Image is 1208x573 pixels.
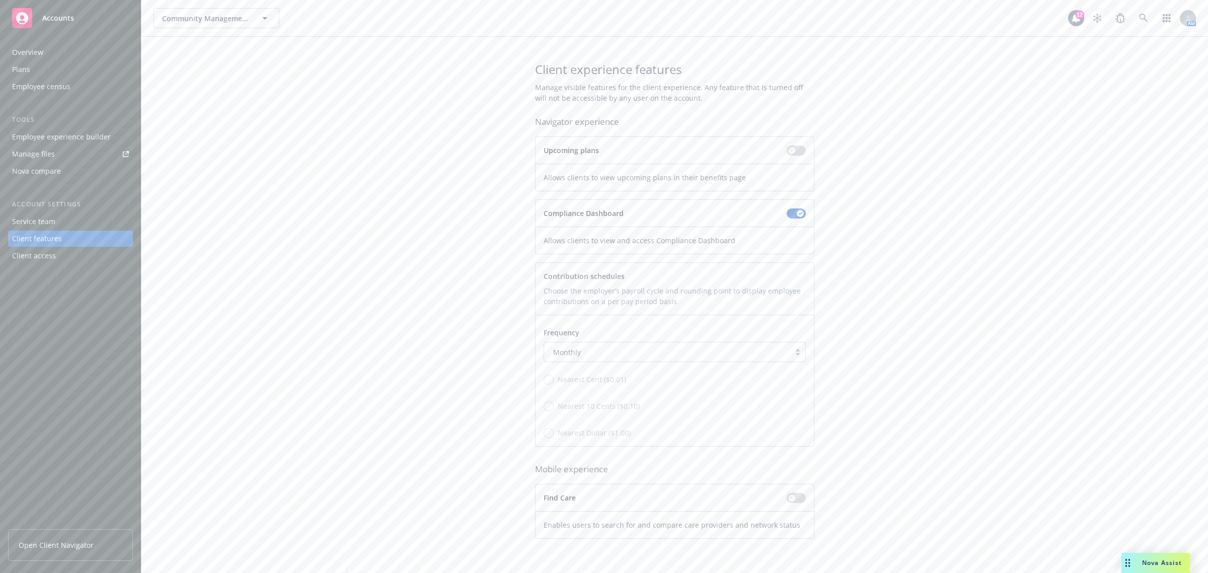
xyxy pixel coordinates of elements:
[162,13,249,24] span: Community Management Services, Inc.
[1142,558,1182,567] span: Nova Assist
[42,14,74,22] span: Accounts
[19,540,94,550] span: Open Client Navigator
[1110,8,1130,28] a: Report a Bug
[544,375,554,385] input: Nearest Cent ($0.01)
[544,493,576,503] strong: Find Care
[8,61,133,78] a: Plans
[12,44,43,60] div: Overview
[544,208,624,218] strong: Compliance Dashboard
[549,347,785,357] span: Monthly
[558,401,640,411] span: Nearest 10 Cents ($0.10)
[535,115,814,128] span: Navigator experience
[1157,8,1177,28] a: Switch app
[544,146,599,155] strong: Upcoming plans
[12,79,70,95] div: Employee census
[154,8,279,28] button: Community Management Services, Inc.
[544,327,806,338] p: Frequency
[544,235,806,246] span: Allows clients to view and access Compliance Dashboard
[8,4,133,32] a: Accounts
[12,163,61,179] div: Nova compare
[544,285,806,307] p: Choose the employer’s payroll cycle and rounding point to display employee contributions on a per...
[558,427,631,438] span: Nearest Dollar ($1.00)
[1075,10,1084,19] div: 12
[1087,8,1107,28] a: Stop snowing
[544,401,554,411] input: Nearest 10 Cents ($0.10)
[8,146,133,162] a: Manage files
[544,520,806,530] span: Enables users to search for and compare care providers and network status
[12,146,55,162] div: Manage files
[8,115,133,125] div: Tools
[1134,8,1154,28] a: Search
[8,44,133,60] a: Overview
[1121,553,1190,573] button: Nova Assist
[8,129,133,145] a: Employee experience builder
[8,163,133,179] a: Nova compare
[558,374,626,385] span: Nearest Cent ($0.01)
[1121,553,1134,573] div: Drag to move
[535,82,814,103] span: Manage visible features for the client experience. Any feature that is turned off will not be acc...
[535,61,814,78] span: Client experience features
[8,199,133,209] div: Account settings
[12,248,56,264] div: Client access
[8,79,133,95] a: Employee census
[12,129,111,145] div: Employee experience builder
[535,463,814,476] span: Mobile experience
[553,347,581,357] span: Monthly
[8,213,133,230] a: Service team
[12,61,30,78] div: Plans
[544,172,806,183] span: Allows clients to view upcoming plans in their benefits page
[8,248,133,264] a: Client access
[8,231,133,247] a: Client features
[544,428,554,438] input: Nearest Dollar ($1.00)
[544,271,806,281] p: Contribution schedules
[12,213,55,230] div: Service team
[12,231,62,247] div: Client features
